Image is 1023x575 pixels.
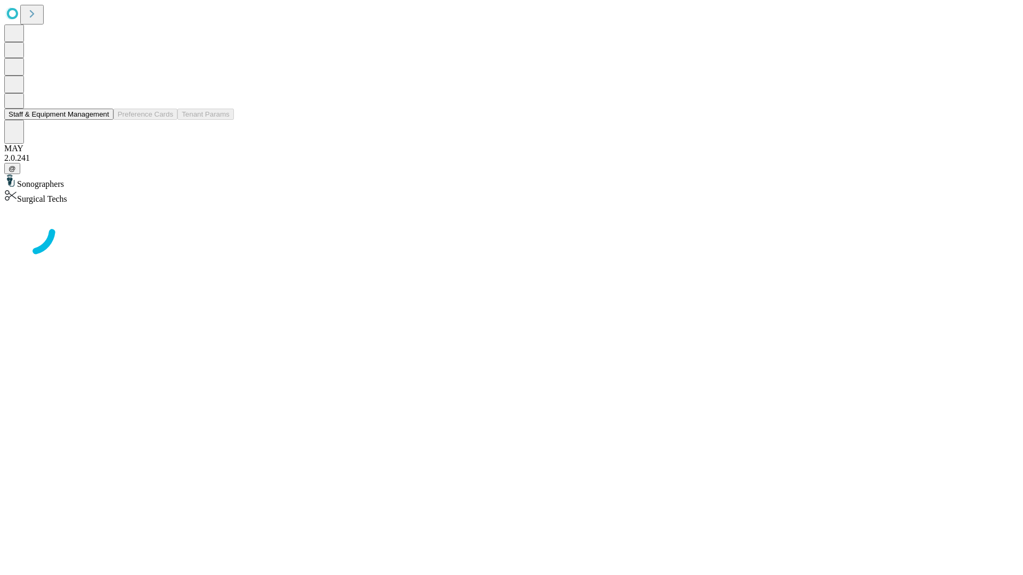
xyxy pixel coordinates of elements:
[9,165,16,172] span: @
[4,163,20,174] button: @
[113,109,177,120] button: Preference Cards
[4,109,113,120] button: Staff & Equipment Management
[177,109,234,120] button: Tenant Params
[4,189,1019,204] div: Surgical Techs
[4,144,1019,153] div: MAY
[4,153,1019,163] div: 2.0.241
[4,174,1019,189] div: Sonographers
